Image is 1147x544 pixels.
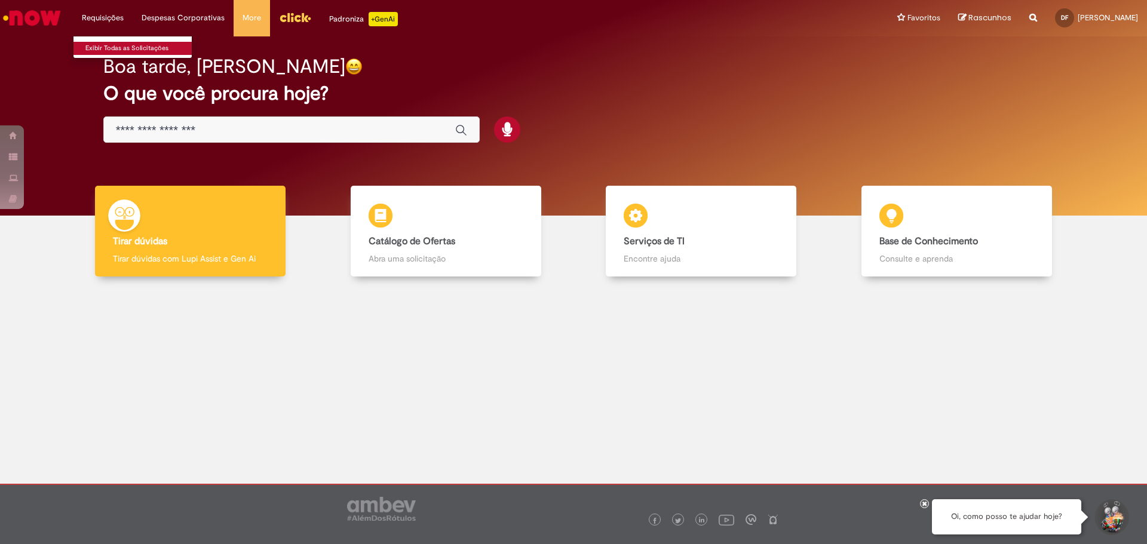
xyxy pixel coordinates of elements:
a: Tirar dúvidas Tirar dúvidas com Lupi Assist e Gen Ai [63,186,318,277]
a: Exibir Todas as Solicitações [73,42,205,55]
img: logo_footer_workplace.png [746,514,756,525]
span: Rascunhos [968,12,1011,23]
p: Encontre ajuda [624,253,778,265]
span: More [243,12,261,24]
h2: O que você procura hoje? [103,83,1044,104]
ul: Requisições [73,36,192,59]
a: Catálogo de Ofertas Abra uma solicitação [318,186,574,277]
a: Base de Conhecimento Consulte e aprenda [829,186,1085,277]
img: logo_footer_naosei.png [768,514,778,525]
h2: Boa tarde, [PERSON_NAME] [103,56,345,77]
p: Consulte e aprenda [879,253,1034,265]
b: Catálogo de Ofertas [369,235,455,247]
span: Despesas Corporativas [142,12,225,24]
p: Abra uma solicitação [369,253,523,265]
div: Padroniza [329,12,398,26]
a: Rascunhos [958,13,1011,24]
span: DF [1061,14,1068,21]
img: logo_footer_facebook.png [652,518,658,524]
img: logo_footer_youtube.png [719,512,734,527]
div: Oi, como posso te ajudar hoje? [932,499,1081,534]
b: Base de Conhecimento [879,235,978,247]
b: Tirar dúvidas [113,235,167,247]
img: logo_footer_linkedin.png [699,517,705,524]
span: Requisições [82,12,124,24]
p: Tirar dúvidas com Lupi Assist e Gen Ai [113,253,268,265]
img: click_logo_yellow_360x200.png [279,8,311,26]
b: Serviços de TI [624,235,685,247]
a: Serviços de TI Encontre ajuda [573,186,829,277]
img: logo_footer_twitter.png [675,518,681,524]
p: +GenAi [369,12,398,26]
img: logo_footer_ambev_rotulo_gray.png [347,497,416,521]
img: ServiceNow [1,6,63,30]
span: [PERSON_NAME] [1078,13,1138,23]
img: happy-face.png [345,58,363,75]
span: Favoritos [907,12,940,24]
button: Iniciar Conversa de Suporte [1093,499,1129,535]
